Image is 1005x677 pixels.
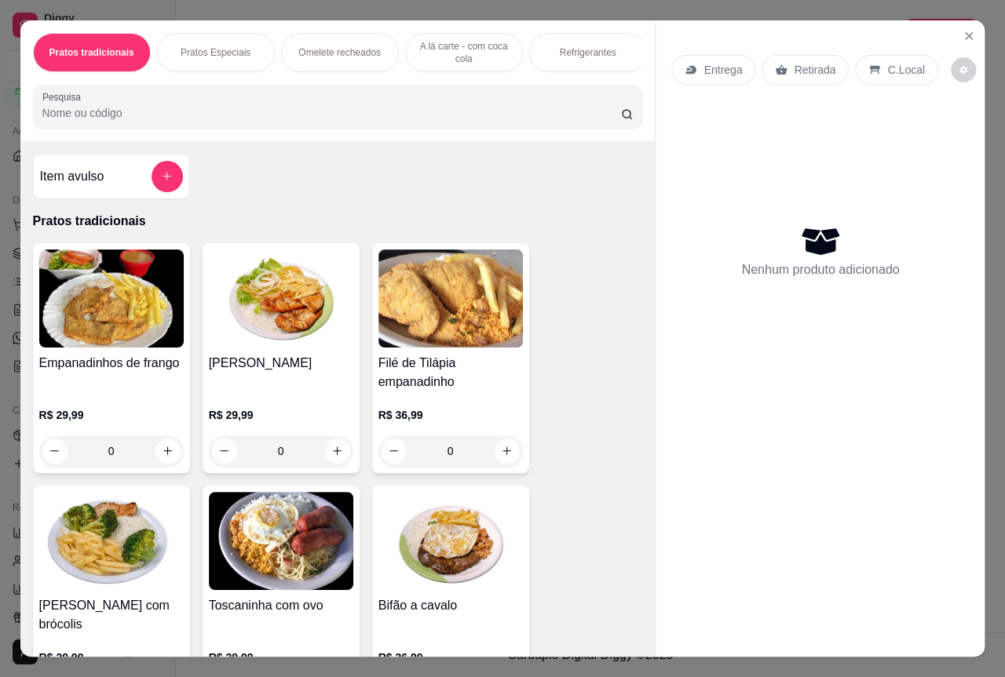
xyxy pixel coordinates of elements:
p: R$ 29,99 [38,407,183,423]
h4: Bifão a cavalo [378,596,523,615]
p: Nenhum produto adicionado [741,260,899,279]
h4: Empanadinhos de frango [38,354,183,373]
img: product-image [208,249,353,348]
p: R$ 29,99 [38,650,183,665]
img: product-image [38,249,183,348]
p: Retirada [795,62,836,78]
button: add-separate-item [151,161,182,192]
img: product-image [378,249,523,348]
p: R$ 29,99 [208,650,353,665]
button: decrease-product-quantity [951,57,976,82]
h4: Item avulso [39,167,104,186]
p: R$ 36,99 [378,650,523,665]
label: Pesquisa [42,90,86,104]
img: product-image [378,492,523,590]
h4: Toscaninha com ovo [208,596,353,615]
h4: [PERSON_NAME] com brócolis [38,596,183,634]
input: Pesquisa [42,105,620,121]
img: product-image [208,492,353,590]
img: product-image [38,492,183,590]
button: Close [957,24,982,49]
p: Pratos Especiais [181,46,250,59]
p: Entrega [703,62,742,78]
p: Pratos tradicionais [32,212,642,231]
p: C.Local [887,62,924,78]
p: A lá carte - com coca cola [418,40,510,65]
h4: [PERSON_NAME] [208,354,353,373]
p: Omelete recheados [298,46,381,59]
h4: Filé de Tilápia empanadinho [378,354,523,391]
p: Pratos tradicionais [49,46,133,59]
p: R$ 29,99 [208,407,353,423]
p: Refrigerantes [560,46,616,59]
p: R$ 36,99 [378,407,523,423]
